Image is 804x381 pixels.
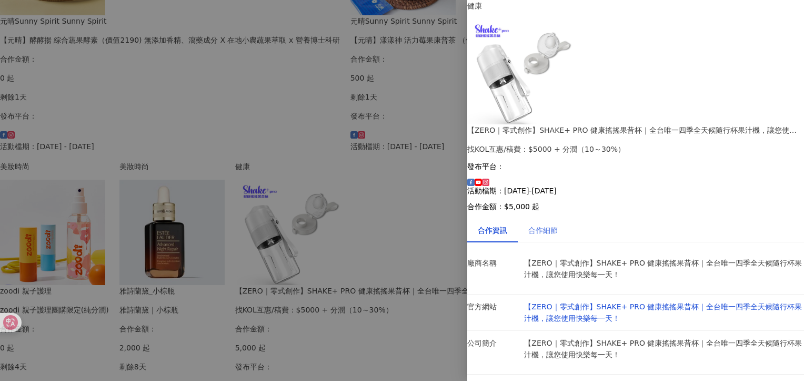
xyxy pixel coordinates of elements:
p: 活動檔期：[DATE]-[DATE] [467,187,804,195]
p: 公司簡介 [467,337,519,349]
p: 【ZERO｜零式創作】SHAKE+ PRO 健康搖搖果昔杯｜全台唯一四季全天候隨行杯果汁機，讓您使用快樂每一天！ [524,337,804,360]
a: 【ZERO｜零式創作】SHAKE+ PRO 健康搖搖果昔杯｜全台唯一四季全天候隨行杯果汁機，讓您使用快樂每一天！ [524,302,802,323]
div: 找KOL互惠/稿費：$5000 + 分潤（10～30%） [467,143,804,155]
p: 廠商名稱 [467,257,519,269]
img: 【ZERO｜零式創作】SHAKE+ pro 健康搖搖果昔杯｜全台唯一四季全天候隨行杯果汁機，讓您使用快樂每一天！ [467,19,572,124]
p: 官方網站 [467,301,519,312]
p: 發布平台： [467,162,804,171]
p: 【ZERO｜零式創作】SHAKE+ PRO 健康搖搖果昔杯｜全台唯一四季全天候隨行杯果汁機，讓您使用快樂每一天！ [524,257,804,280]
p: 合作金額： $5,000 起 [467,202,804,211]
div: 合作資訊 [478,224,507,236]
div: 【ZERO｜零式創作】SHAKE+ PRO 健康搖搖果昔杯｜全台唯一四季全天候隨行杯果汁機，讓您使用快樂每一天！ [467,124,804,136]
div: 合作細節 [528,224,558,236]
